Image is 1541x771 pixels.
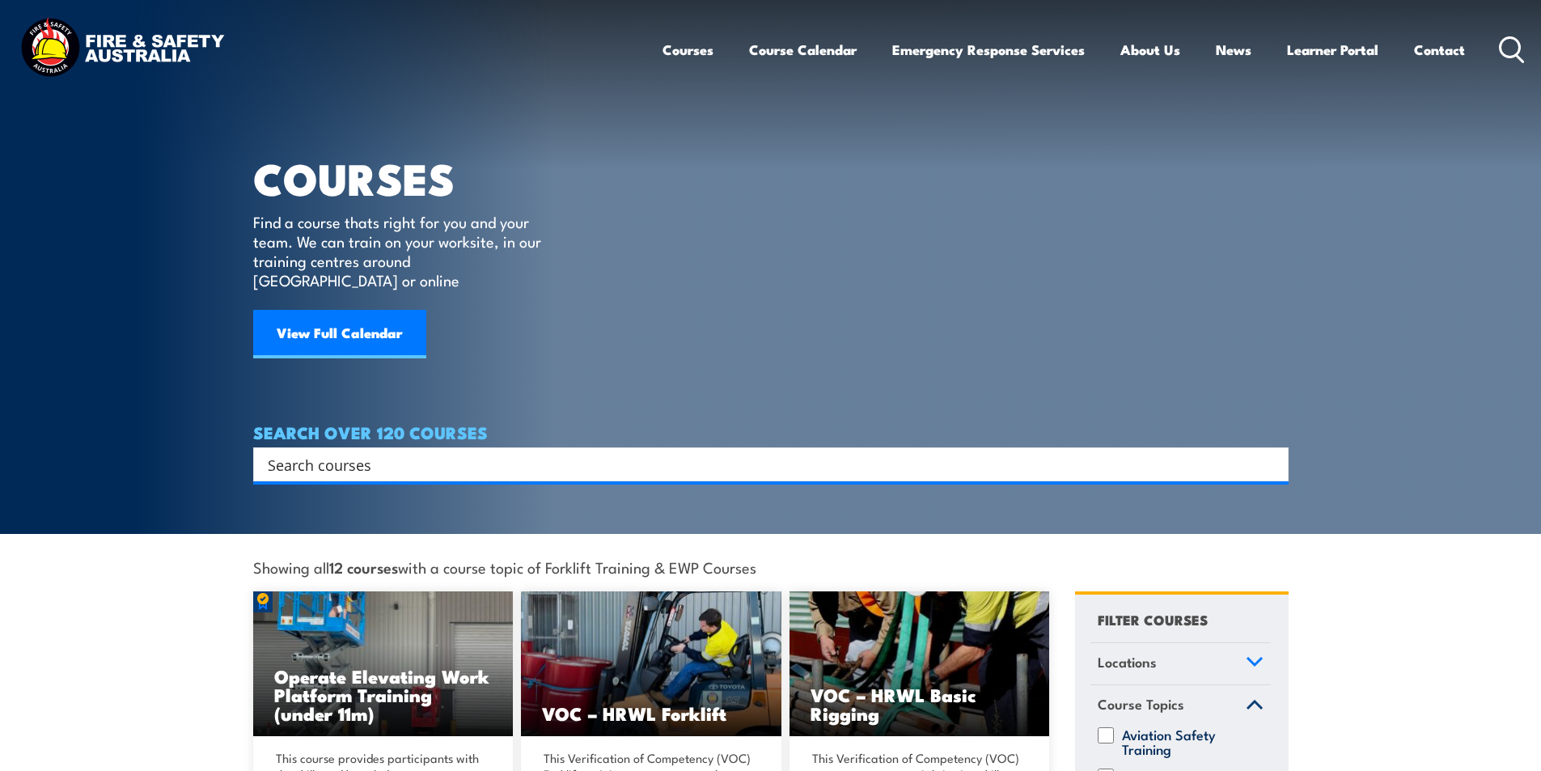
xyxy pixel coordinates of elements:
[1098,693,1184,715] span: Course Topics
[1414,28,1465,71] a: Contact
[1090,643,1271,685] a: Locations
[253,591,514,737] a: Operate Elevating Work Platform Training (under 11m)
[892,28,1085,71] a: Emergency Response Services
[271,453,1256,476] form: Search form
[1260,453,1283,476] button: Search magnifier button
[253,159,565,197] h1: COURSES
[811,685,1029,722] h3: VOC – HRWL Basic Rigging
[253,310,426,358] a: View Full Calendar
[253,591,514,737] img: VOC – EWP under 11m TRAINING
[1090,685,1271,727] a: Course Topics
[790,591,1050,737] img: VOC – HRWL Basic Rigging
[268,452,1253,477] input: Search input
[1120,28,1180,71] a: About Us
[274,667,493,722] h3: Operate Elevating Work Platform Training (under 11m)
[749,28,857,71] a: Course Calendar
[253,558,756,575] span: Showing all with a course topic of Forklift Training & EWP Courses
[1216,28,1251,71] a: News
[1287,28,1378,71] a: Learner Portal
[1122,727,1264,756] label: Aviation Safety Training
[1098,651,1157,673] span: Locations
[542,704,760,722] h3: VOC – HRWL Forklift
[253,423,1289,441] h4: SEARCH OVER 120 COURSES
[329,556,398,578] strong: 12 courses
[521,591,781,737] img: VOC – HRWL Forklift
[663,28,713,71] a: Courses
[253,212,548,290] p: Find a course thats right for you and your team. We can train on your worksite, in our training c...
[1098,608,1208,630] h4: FILTER COURSES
